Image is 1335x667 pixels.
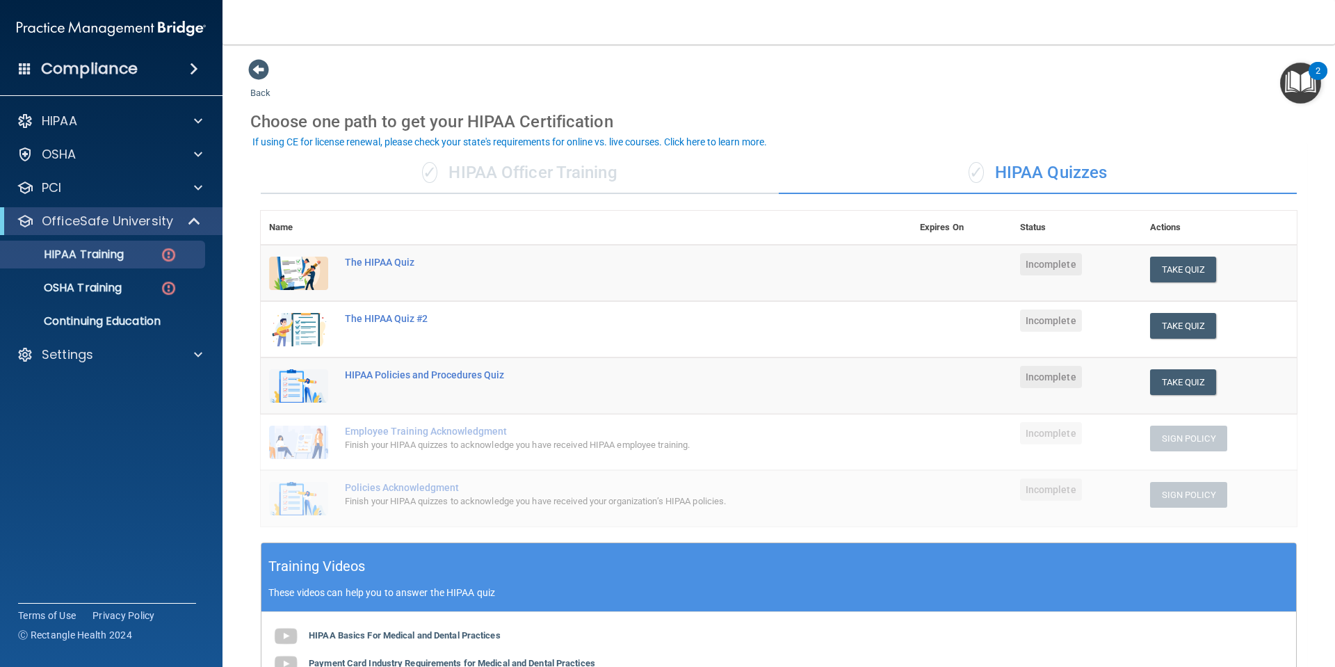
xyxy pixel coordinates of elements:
p: OfficeSafe University [42,213,173,230]
img: gray_youtube_icon.38fcd6cc.png [272,622,300,650]
div: HIPAA Policies and Procedures Quiz [345,369,842,380]
div: Finish your HIPAA quizzes to acknowledge you have received your organization’s HIPAA policies. [345,493,842,510]
button: Sign Policy [1150,426,1227,451]
button: Take Quiz [1150,369,1217,395]
a: PCI [17,179,202,196]
div: Choose one path to get your HIPAA Certification [250,102,1307,142]
img: PMB logo [17,15,206,42]
a: HIPAA [17,113,202,129]
iframe: Drift Widget Chat Controller [1094,568,1318,624]
span: ✓ [969,162,984,183]
th: Expires On [912,211,1012,245]
span: Incomplete [1020,253,1082,275]
span: Incomplete [1020,422,1082,444]
div: 2 [1316,71,1320,89]
th: Status [1012,211,1142,245]
p: HIPAA Training [9,248,124,262]
th: Name [261,211,337,245]
button: Sign Policy [1150,482,1227,508]
span: Incomplete [1020,366,1082,388]
img: danger-circle.6113f641.png [160,280,177,297]
div: If using CE for license renewal, please check your state's requirements for online vs. live cours... [252,137,767,147]
a: Back [250,71,270,98]
span: Ⓒ Rectangle Health 2024 [18,628,132,642]
a: Settings [17,346,202,363]
button: Open Resource Center, 2 new notifications [1280,63,1321,104]
div: HIPAA Officer Training [261,152,779,194]
a: OSHA [17,146,202,163]
a: Terms of Use [18,609,76,622]
div: The HIPAA Quiz [345,257,842,268]
p: HIPAA [42,113,77,129]
div: Finish your HIPAA quizzes to acknowledge you have received HIPAA employee training. [345,437,842,453]
div: HIPAA Quizzes [779,152,1297,194]
a: Privacy Policy [92,609,155,622]
p: PCI [42,179,61,196]
b: HIPAA Basics For Medical and Dental Practices [309,630,501,641]
img: danger-circle.6113f641.png [160,246,177,264]
div: Employee Training Acknowledgment [345,426,842,437]
div: The HIPAA Quiz #2 [345,313,842,324]
button: Take Quiz [1150,313,1217,339]
span: Incomplete [1020,310,1082,332]
p: OSHA Training [9,281,122,295]
div: Policies Acknowledgment [345,482,842,493]
a: OfficeSafe University [17,213,202,230]
p: These videos can help you to answer the HIPAA quiz [268,587,1289,598]
span: ✓ [422,162,437,183]
p: Settings [42,346,93,363]
th: Actions [1142,211,1297,245]
h5: Training Videos [268,554,366,579]
p: OSHA [42,146,76,163]
span: Incomplete [1020,479,1082,501]
button: Take Quiz [1150,257,1217,282]
p: Continuing Education [9,314,199,328]
button: If using CE for license renewal, please check your state's requirements for online vs. live cours... [250,135,769,149]
h4: Compliance [41,59,138,79]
